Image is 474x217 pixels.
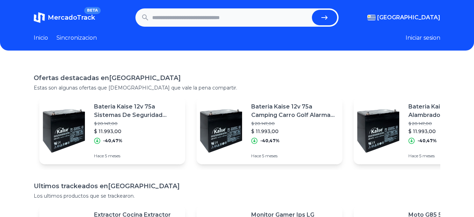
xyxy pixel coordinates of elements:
img: Featured image [354,106,403,155]
a: MercadoTrackBETA [34,12,95,23]
h1: Ultimos trackeados en [GEOGRAPHIC_DATA] [34,181,440,191]
p: Bateria Kaise 12v 75a Camping Carro Golf Alarma Led Y+ [PERSON_NAME] [251,103,337,119]
img: Featured image [196,106,246,155]
a: Featured imageBateria Kaise 12v 75a Camping Carro Golf Alarma Led Y+ [PERSON_NAME]$ 20.147,00$ 11... [196,97,342,164]
a: Sincronizacion [56,34,97,42]
img: Featured image [39,106,88,155]
p: Hace 5 meses [251,153,337,159]
p: $ 11.993,00 [251,128,337,135]
img: Uruguay [367,15,376,20]
p: Hace 5 meses [94,153,180,159]
button: [GEOGRAPHIC_DATA] [367,13,440,22]
p: Los ultimos productos que se trackearon. [34,192,440,199]
span: BETA [84,7,101,14]
p: -40,47% [418,138,437,144]
p: $ 20.147,00 [94,121,180,126]
button: Iniciar sesion [406,34,440,42]
a: Featured imageBateria Kaise 12v 75a Sistemas De Seguridad Hogar Y+ [PERSON_NAME]$ 20.147,00$ 11.9... [39,97,185,164]
p: $ 11.993,00 [94,128,180,135]
p: Estas son algunas ofertas que [DEMOGRAPHIC_DATA] que vale la pena compartir. [34,84,440,91]
span: MercadoTrack [48,14,95,21]
span: [GEOGRAPHIC_DATA] [377,13,440,22]
a: Inicio [34,34,48,42]
h1: Ofertas destacadas en [GEOGRAPHIC_DATA] [34,73,440,83]
p: -40,47% [103,138,122,144]
img: MercadoTrack [34,12,45,23]
p: $ 20.147,00 [251,121,337,126]
p: Bateria Kaise 12v 75a Sistemas De Seguridad Hogar Y+ [PERSON_NAME] [94,103,180,119]
p: -40,47% [260,138,280,144]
